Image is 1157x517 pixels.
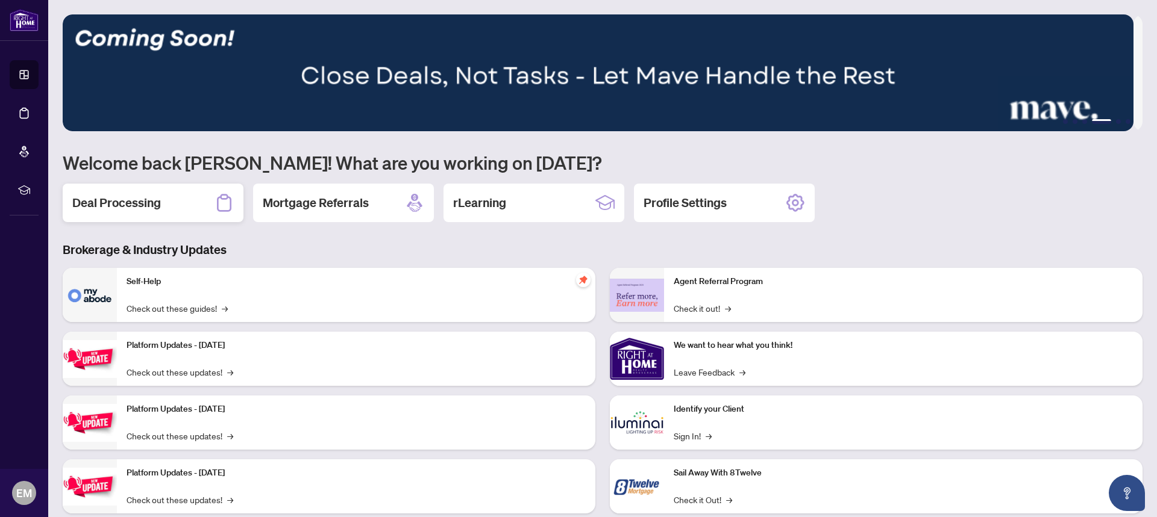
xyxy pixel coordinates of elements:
[674,493,732,506] a: Check it Out!→
[1092,119,1111,124] button: 4
[674,466,1133,480] p: Sail Away With 8Twelve
[1082,119,1087,124] button: 3
[127,275,586,288] p: Self-Help
[63,14,1133,131] img: Slide 3
[222,302,228,315] span: →
[63,404,117,442] img: Platform Updates - July 8, 2025
[1109,475,1145,511] button: Open asap
[674,429,712,442] a: Sign In!→
[1126,119,1130,124] button: 6
[644,194,727,211] h2: Profile Settings
[674,365,745,379] a: Leave Feedback→
[63,268,117,322] img: Self-Help
[127,302,228,315] a: Check out these guides!→
[63,151,1143,174] h1: Welcome back [PERSON_NAME]! What are you working on [DATE]?
[610,332,664,386] img: We want to hear what you think!
[1073,119,1077,124] button: 2
[706,429,712,442] span: →
[227,429,233,442] span: →
[453,194,506,211] h2: rLearning
[263,194,369,211] h2: Mortgage Referrals
[674,302,731,315] a: Check it out!→
[227,365,233,379] span: →
[127,365,233,379] a: Check out these updates!→
[72,194,161,211] h2: Deal Processing
[1116,119,1121,124] button: 5
[127,493,233,506] a: Check out these updates!→
[674,339,1133,352] p: We want to hear what you think!
[127,466,586,480] p: Platform Updates - [DATE]
[1063,119,1068,124] button: 1
[739,365,745,379] span: →
[127,429,233,442] a: Check out these updates!→
[674,403,1133,416] p: Identify your Client
[610,459,664,513] img: Sail Away With 8Twelve
[16,484,32,501] span: EM
[725,302,731,315] span: →
[127,403,586,416] p: Platform Updates - [DATE]
[674,275,1133,288] p: Agent Referral Program
[63,340,117,378] img: Platform Updates - July 21, 2025
[610,395,664,450] img: Identify your Client
[127,339,586,352] p: Platform Updates - [DATE]
[10,9,39,31] img: logo
[63,241,1143,258] h3: Brokerage & Industry Updates
[63,468,117,506] img: Platform Updates - June 23, 2025
[726,493,732,506] span: →
[576,273,591,287] span: pushpin
[227,493,233,506] span: →
[610,279,664,312] img: Agent Referral Program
